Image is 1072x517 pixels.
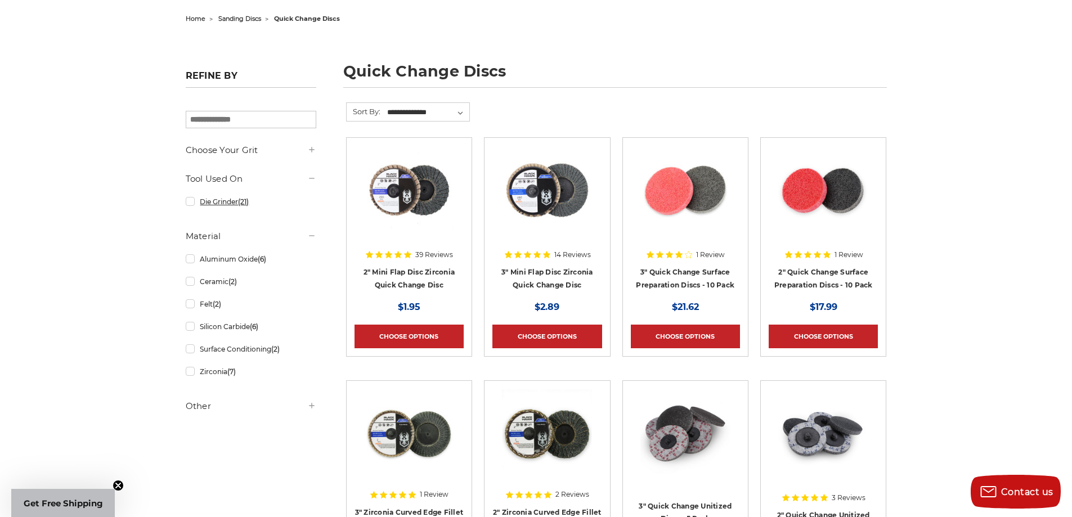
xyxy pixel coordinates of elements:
a: 3" Quick Change Unitized Discs - 5 Pack [631,389,740,498]
img: 3 inch surface preparation discs [640,146,730,236]
span: $1.95 [398,302,420,312]
h1: quick change discs [343,64,887,88]
span: (2) [228,277,237,286]
a: 3" Quick Change Surface Preparation Discs - 10 Pack [636,268,734,289]
span: Contact us [1001,487,1053,497]
img: 3" Quick Change Unitized Discs - 5 Pack [640,389,730,479]
a: Surface Conditioning [186,339,316,359]
button: Close teaser [113,480,124,491]
span: (6) [258,255,266,263]
img: BHA 2 inch mini curved edge quick change flap discs [502,389,592,479]
a: Choose Options [355,325,464,348]
label: Sort By: [347,103,380,120]
a: Zirconia [186,362,316,381]
a: BHA 3" Quick Change 60 Grit Flap Disc for Fine Grinding and Finishing [492,146,602,255]
a: 3" Mini Flap Disc Zirconia Quick Change Disc [501,268,593,289]
button: Contact us [971,475,1061,509]
a: Choose Options [492,325,602,348]
a: 2" Quick Change Surface Preparation Discs - 10 Pack [774,268,873,289]
select: Sort By: [385,104,469,121]
h5: Tool Used On [186,172,316,186]
a: BHA 3 inch quick change curved edge flap discs [355,389,464,498]
a: BHA 2 inch mini curved edge quick change flap discs [492,389,602,498]
a: Ceramic [186,272,316,291]
span: (2) [213,300,221,308]
div: Get Free ShippingClose teaser [11,489,115,517]
a: Black Hawk Abrasives 2-inch Zirconia Flap Disc with 60 Grit Zirconia for Smooth Finishing [355,146,464,255]
span: 1 Review [696,251,725,258]
a: home [186,15,205,23]
a: 2" Mini Flap Disc Zirconia Quick Change Disc [364,268,455,289]
a: 3 inch surface preparation discs [631,146,740,255]
a: Die Grinder [186,192,316,212]
a: Silicon Carbide [186,317,316,336]
a: sanding discs [218,15,261,23]
span: 39 Reviews [415,251,453,258]
h5: Material [186,230,316,243]
h5: Choose Your Grit [186,143,316,157]
a: 2" Quick Change Unitized Discs - 5 Pack [769,389,878,498]
a: Felt [186,294,316,314]
span: (6) [250,322,258,331]
a: Choose Options [769,325,878,348]
span: 1 Review [835,251,863,258]
span: $17.99 [810,302,837,312]
span: Get Free Shipping [24,498,103,509]
img: BHA 3" Quick Change 60 Grit Flap Disc for Fine Grinding and Finishing [502,146,592,236]
img: BHA 3 inch quick change curved edge flap discs [364,389,454,479]
span: $2.89 [535,302,559,312]
img: 2" Quick Change Unitized Discs - 5 Pack [778,389,868,479]
span: 3 Reviews [832,494,865,501]
a: Choose Options [631,325,740,348]
img: Black Hawk Abrasives 2-inch Zirconia Flap Disc with 60 Grit Zirconia for Smooth Finishing [364,146,454,236]
a: Aluminum Oxide [186,249,316,269]
span: $21.62 [672,302,699,312]
a: 2 inch surface preparation discs [769,146,878,255]
h5: Refine by [186,70,316,88]
img: 2 inch surface preparation discs [778,146,868,236]
span: (7) [227,367,236,376]
h5: Other [186,399,316,413]
span: (2) [271,345,280,353]
span: quick change discs [274,15,340,23]
span: (21) [238,197,249,206]
span: 14 Reviews [554,251,591,258]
